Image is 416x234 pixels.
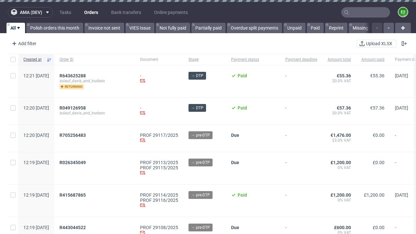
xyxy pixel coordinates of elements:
[150,7,192,18] a: Online payments
[191,23,226,33] a: Partially paid
[59,84,84,89] span: returning
[23,133,49,138] span: 12:20 [DATE]
[59,73,87,78] a: R643625288
[140,198,178,203] a: PROF 29116/2025
[26,23,83,33] a: Polish orders this month
[191,225,210,230] span: → pre-DTP
[395,105,408,110] span: [DATE]
[395,192,408,198] span: [DATE]
[191,105,203,111] span: → DTP
[328,78,351,84] span: 20.0% VAT
[361,57,384,62] span: Amount paid
[59,133,87,138] a: R705256483
[140,225,178,230] a: PROF 29108/2025
[325,23,347,33] a: Reprint
[357,40,396,47] button: Upload XLSX
[59,192,86,198] span: R415687865
[285,73,317,89] span: -
[23,105,49,110] span: 12:20 [DATE]
[59,160,86,165] span: R026345049
[140,105,178,117] div: -
[23,73,49,78] span: 12:21 [DATE]
[328,198,351,203] span: 0% VAT
[331,192,351,198] span: £1,200.00
[365,41,394,46] span: Upload XLSX
[328,110,351,116] span: 20.0% VAT
[140,192,178,198] a: PROF 29114/2025
[227,23,282,33] a: Overdue split payments
[56,7,75,18] a: Tasks
[285,57,317,62] span: Payment deadline
[59,105,87,110] a: R049126958
[140,133,178,138] a: PROF 29117/2025
[334,225,351,230] span: £600.00
[8,7,53,18] button: ama (dev)
[59,78,130,84] span: zulauf_davis_and_hudson
[23,225,49,230] span: 12:19 [DATE]
[140,160,178,165] a: PROF 29113/2025
[307,23,324,33] a: Paid
[231,225,239,230] span: Due
[59,133,86,138] span: R705256483
[125,23,154,33] a: VIES Issue
[59,73,86,78] span: R643625288
[140,73,178,84] div: -
[20,10,42,15] span: ama (dev)
[188,57,221,62] span: Stage
[285,133,317,144] span: -
[283,23,305,33] a: Unpaid
[238,192,247,198] span: Paid
[59,110,130,116] span: zulauf_davis_and_hudson
[6,23,25,33] a: All
[370,73,384,78] span: €55.36
[84,23,124,33] a: Invoice not sent
[59,160,87,165] a: R026345049
[59,57,130,62] span: Order ID
[337,73,351,78] span: €55.36
[107,7,145,18] a: Bank transfers
[331,133,351,138] span: €1,476.00
[238,73,247,78] span: Paid
[23,192,49,198] span: 12:19 [DATE]
[23,57,44,62] span: Created at
[328,57,351,62] span: Amount total
[191,160,210,165] span: → pre-DTP
[231,133,239,138] span: Due
[364,192,384,198] span: £1,200.00
[285,105,317,117] span: -
[140,165,178,170] a: PROF 29115/2025
[59,225,86,230] span: R443044522
[398,7,408,17] figcaption: e2
[285,192,317,209] span: -
[9,38,38,49] div: Add filter
[331,160,351,165] span: £1,200.00
[373,225,384,230] span: £0.00
[328,138,351,143] span: 23.0% VAT
[191,192,210,198] span: → pre-DTP
[231,57,275,62] span: Payment status
[238,105,247,110] span: Paid
[191,73,203,79] span: → DTP
[59,192,87,198] a: R415687865
[59,225,87,230] a: R443044522
[156,23,190,33] a: Not fully paid
[373,133,384,138] span: €0.00
[349,23,387,33] a: Missing invoice
[373,160,384,165] span: £0.00
[395,73,408,78] span: [DATE]
[191,132,210,138] span: → pre-DTP
[370,105,384,110] span: €57.36
[231,160,239,165] span: Due
[328,165,351,170] span: 0% VAT
[59,105,86,110] span: R049126958
[140,57,178,62] span: Document
[337,105,351,110] span: €57.36
[285,160,317,176] span: -
[23,160,49,165] span: 12:19 [DATE]
[80,7,102,18] a: Orders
